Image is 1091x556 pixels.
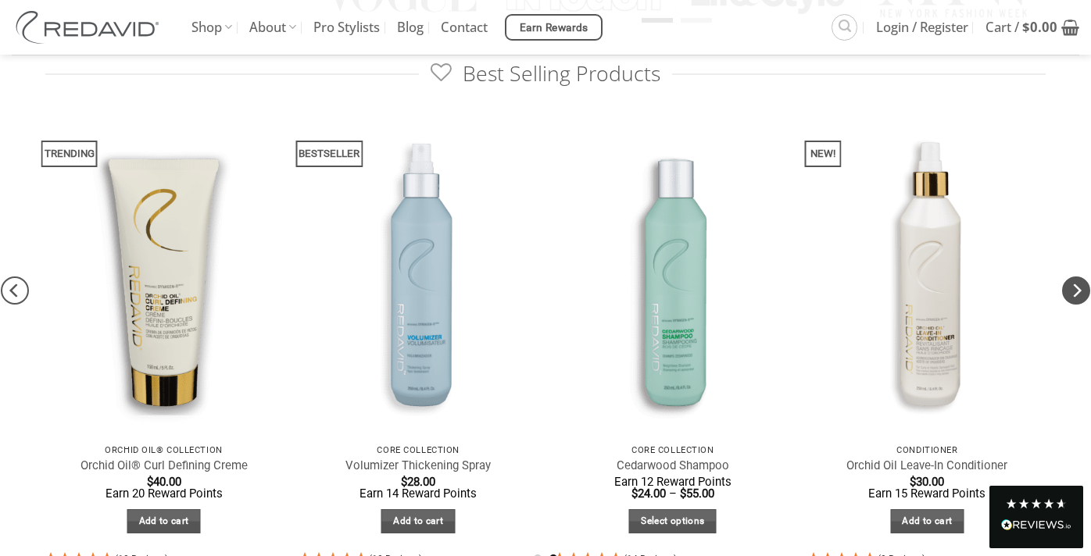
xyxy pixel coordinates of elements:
[106,486,223,501] span: Earn 20 Reward Points
[359,486,477,501] span: Earn 14 Reward Points
[52,445,276,455] p: Orchid Oil® Collection
[985,8,1057,47] span: Cart /
[401,475,435,489] bdi: 28.00
[45,117,284,436] img: REDAVID Orchid Oil Curl Defining Creme
[631,486,638,501] span: $
[910,475,944,489] bdi: 30.00
[807,117,1046,436] img: REDAVID Orchid Oil Leave-In Conditioner
[629,509,717,533] a: Select options for “Cedarwood Shampoo”
[553,117,792,436] img: REDAVID Cedarwood Shampoo - 1
[1022,18,1030,36] span: $
[12,11,168,44] img: REDAVID Salon Products | United States
[381,509,456,533] a: Add to cart: “Volumizer Thickening Spray”
[846,458,1007,473] a: Orchid Oil Leave-In Conditioner
[1062,194,1090,386] button: Next
[80,458,248,473] a: Orchid Oil® Curl Defining Creme
[617,458,729,473] a: Cedarwood Shampoo
[401,475,407,489] span: $
[815,445,1039,455] p: Conditioner
[890,509,964,533] a: Add to cart: “Orchid Oil Leave-In Conditioner”
[876,8,968,47] span: Login / Register
[1001,516,1071,536] div: Read All Reviews
[306,445,530,455] p: Core Collection
[1001,519,1071,530] img: REVIEWS.io
[431,60,660,87] span: Best Selling Products
[1022,18,1057,36] bdi: 0.00
[631,486,666,501] bdi: 24.00
[832,14,857,40] a: Search
[868,486,985,501] span: Earn 15 Reward Points
[299,117,538,436] img: REDAVID Volumizer Thickening Spray - 1 1
[1005,497,1068,510] div: 4.8 Stars
[345,458,491,473] a: Volumizer Thickening Spray
[147,475,153,489] span: $
[910,475,916,489] span: $
[680,486,714,501] bdi: 55.00
[669,486,677,501] span: –
[1,194,29,386] button: Previous
[505,14,603,41] a: Earn Rewards
[680,486,686,501] span: $
[147,475,181,489] bdi: 40.00
[520,20,588,37] span: Earn Rewards
[561,445,785,455] p: Core Collection
[989,486,1083,548] div: Read All Reviews
[614,475,732,489] span: Earn 12 Reward Points
[127,509,201,533] a: Add to cart: “Orchid Oil® Curl Defining Creme”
